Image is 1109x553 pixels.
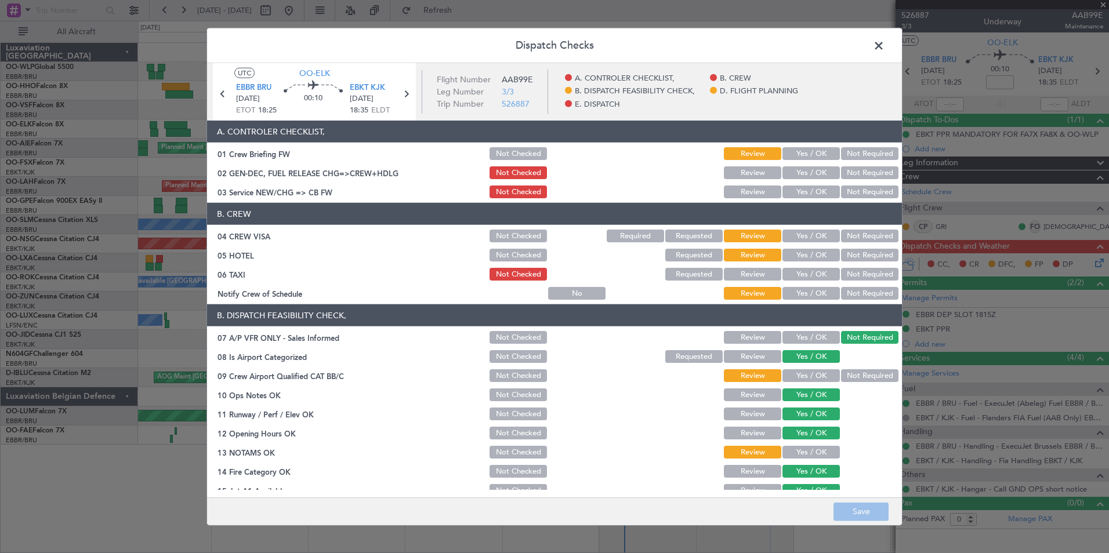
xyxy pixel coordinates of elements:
button: Not Required [841,166,898,179]
button: Not Required [841,268,898,281]
header: Dispatch Checks [207,28,902,63]
button: Not Required [841,369,898,382]
button: Not Required [841,249,898,261]
button: Not Required [841,331,898,344]
button: Not Required [841,230,898,242]
button: Not Required [841,185,898,198]
button: Not Required [841,147,898,160]
button: Not Required [841,287,898,300]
